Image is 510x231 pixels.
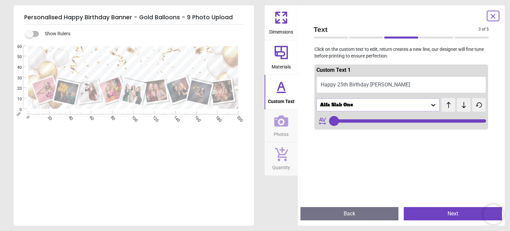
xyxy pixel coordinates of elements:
[274,128,289,138] span: Photos
[24,11,243,25] h5: Personalised Happy Birthday Banner - Gold Balloons - 9 Photo Upload
[269,26,293,36] span: Dimensions
[483,204,503,224] iframe: Brevo live chat
[9,96,22,102] span: 10
[30,30,254,38] div: Show Rulers
[404,207,502,220] button: Next
[478,27,489,32] span: 3 of 5
[272,60,291,70] span: Materials
[265,110,298,142] button: Photos
[272,161,290,171] span: Quantity
[308,46,494,59] p: Click on the custom text to edit, return creates a new line, our designer will fine tune before p...
[319,102,430,108] div: Alfa Slab One
[265,75,298,109] button: Custom Text
[316,76,486,93] button: Happy 25th Birthday [PERSON_NAME]
[9,75,22,81] span: 30
[314,25,479,34] span: Text
[9,54,22,60] span: 50
[9,65,22,70] span: 40
[9,107,22,113] span: 0
[265,40,298,75] button: Materials
[268,95,295,105] span: Custom Text
[316,67,351,73] span: Custom Text 1
[300,207,399,220] button: Back
[9,44,22,50] span: 60
[9,86,22,91] span: 20
[265,142,298,175] button: Quantity
[265,5,298,40] button: Dimensions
